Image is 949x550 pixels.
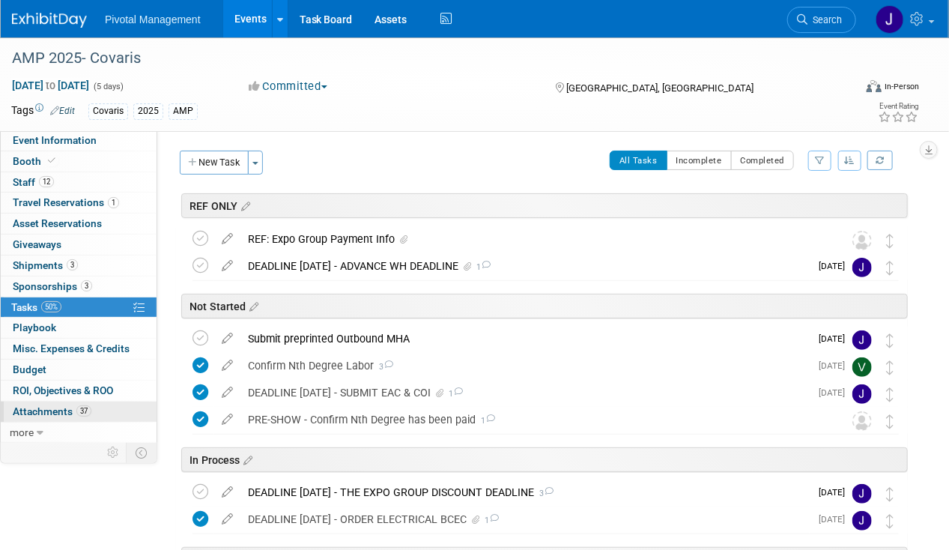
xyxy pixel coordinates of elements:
[10,426,34,438] span: more
[886,360,894,375] i: Move task
[237,198,250,213] a: Edit sections
[240,353,810,378] div: Confirm Nth Degree Labor
[852,231,872,250] img: Unassigned
[13,155,58,167] span: Booth
[1,318,157,338] a: Playbook
[180,151,249,175] button: New Task
[240,407,822,432] div: PRE-SHOW - Confirm Nth Degree has been paid
[11,301,61,313] span: Tasks
[786,78,919,100] div: Event Format
[1,193,157,213] a: Travel Reservations1
[852,511,872,531] img: Jessica Gatton
[76,405,91,417] span: 37
[1,297,157,318] a: Tasks50%
[667,151,732,170] button: Incomplete
[886,387,894,402] i: Move task
[214,486,240,499] a: edit
[214,386,240,399] a: edit
[240,226,822,252] div: REF: Expo Group Payment Info
[13,405,91,417] span: Attachments
[852,357,872,377] img: Valerie Weld
[43,79,58,91] span: to
[1,235,157,255] a: Giveaways
[181,294,908,318] div: Not Started
[214,259,240,273] a: edit
[13,217,102,229] span: Asset Reservations
[819,514,852,525] span: [DATE]
[787,7,856,33] a: Search
[214,359,240,372] a: edit
[886,514,894,528] i: Move task
[886,261,894,275] i: Move task
[819,360,852,371] span: [DATE]
[852,484,872,504] img: Jessica Gatton
[214,413,240,426] a: edit
[1,360,157,380] a: Budget
[105,13,201,25] span: Pivotal Management
[886,414,894,429] i: Move task
[476,416,495,426] span: 1
[886,234,894,248] i: Move task
[13,238,61,250] span: Giveaways
[878,103,918,110] div: Event Rating
[482,516,499,525] span: 1
[7,45,842,72] div: AMP 2025- Covaris
[819,487,852,498] span: [DATE]
[1,172,157,193] a: Staff12
[50,106,75,116] a: Edit
[610,151,667,170] button: All Tasks
[240,253,810,279] div: DEADLINE [DATE] - ADVANCE WH DEADLINE
[133,103,163,119] div: 2025
[240,380,810,405] div: DEADLINE [DATE] - SUBMIT EAC & COI
[81,280,92,291] span: 3
[1,381,157,401] a: ROI, Objectives & ROO
[819,261,852,271] span: [DATE]
[852,411,872,431] img: Unassigned
[1,214,157,234] a: Asset Reservations
[39,176,54,187] span: 12
[1,130,157,151] a: Event Information
[13,321,56,333] span: Playbook
[67,259,78,271] span: 3
[11,103,75,120] td: Tags
[374,362,393,372] span: 3
[13,196,119,208] span: Travel Reservations
[13,176,54,188] span: Staff
[1,402,157,422] a: Attachments37
[807,14,842,25] span: Search
[13,384,113,396] span: ROI, Objectives & ROO
[48,157,55,165] i: Booth reservation complete
[867,151,893,170] a: Refresh
[446,389,463,399] span: 1
[1,339,157,359] a: Misc. Expenses & Credits
[108,197,119,208] span: 1
[852,330,872,350] img: Jessica Gatton
[127,443,157,462] td: Toggle Event Tabs
[13,259,78,271] span: Shipments
[41,301,61,312] span: 50%
[876,5,904,34] img: Jessica Gatton
[181,193,908,218] div: REF ONLY
[13,280,92,292] span: Sponsorships
[240,452,252,467] a: Edit sections
[13,363,46,375] span: Budget
[214,332,240,345] a: edit
[867,80,882,92] img: Format-Inperson.png
[181,447,908,472] div: In Process
[12,13,87,28] img: ExhibitDay
[11,79,90,92] span: [DATE] [DATE]
[13,134,97,146] span: Event Information
[1,423,157,443] a: more
[534,489,554,498] span: 3
[852,384,872,404] img: Jessica Gatton
[240,507,810,532] div: DEADLINE [DATE] - ORDER ELECTRICAL BCEC
[244,79,333,94] button: Committed
[246,298,258,313] a: Edit sections
[886,333,894,348] i: Move task
[731,151,795,170] button: Completed
[884,81,919,92] div: In-Person
[1,151,157,172] a: Booth
[567,82,754,94] span: [GEOGRAPHIC_DATA], [GEOGRAPHIC_DATA]
[852,258,872,277] img: Jessica Gatton
[92,82,124,91] span: (5 days)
